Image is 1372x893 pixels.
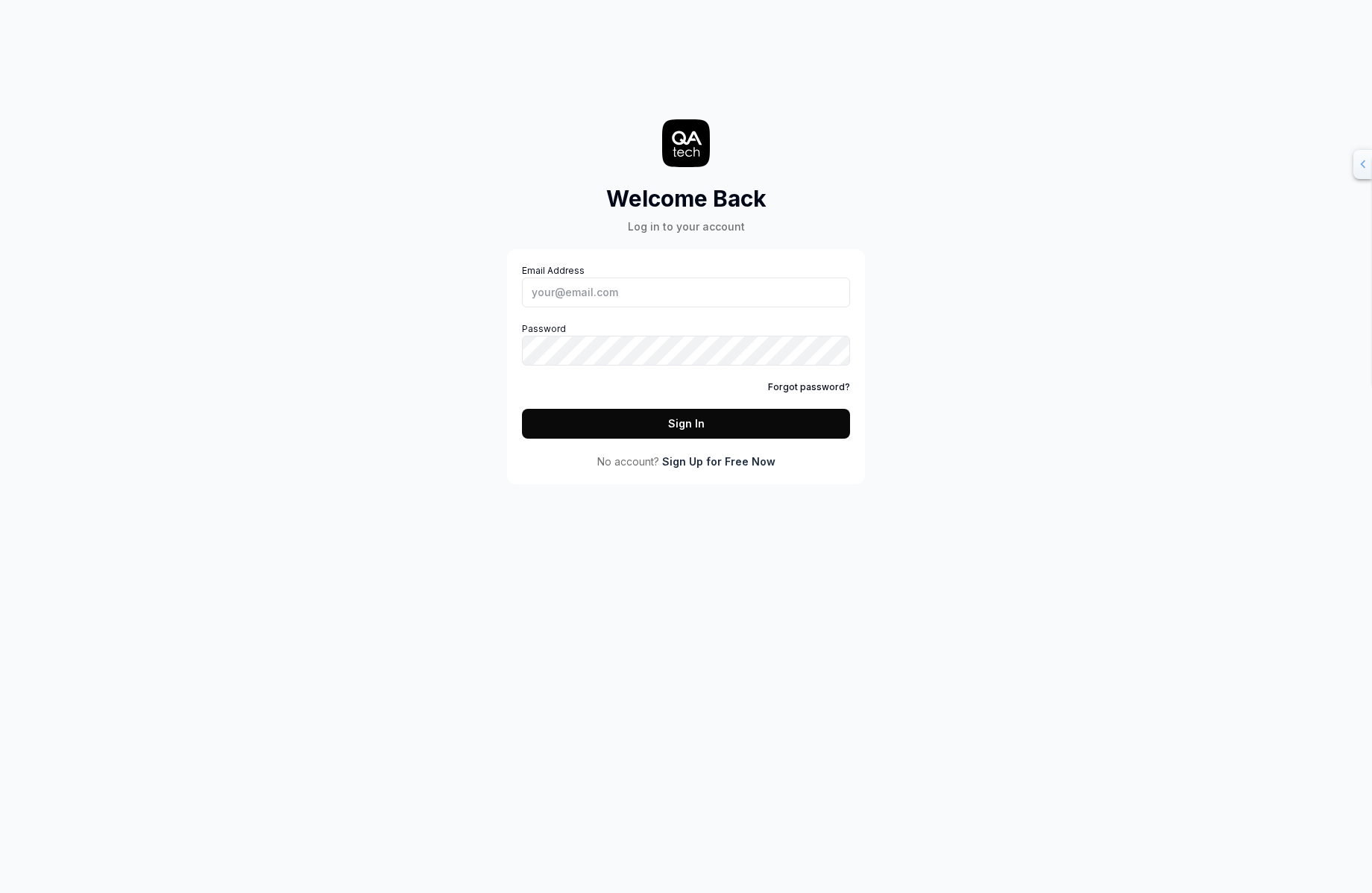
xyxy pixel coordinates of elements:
[522,409,850,439] button: Sign In
[606,219,767,234] div: Log in to your account
[606,182,767,216] h2: Welcome Back
[522,264,850,307] label: Email Address
[522,336,850,366] input: Password
[597,454,659,469] span: No account?
[768,380,850,394] a: Forgot password?
[662,454,775,469] a: Sign Up for Free Now
[522,322,850,366] label: Password
[522,278,850,307] input: Email Address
